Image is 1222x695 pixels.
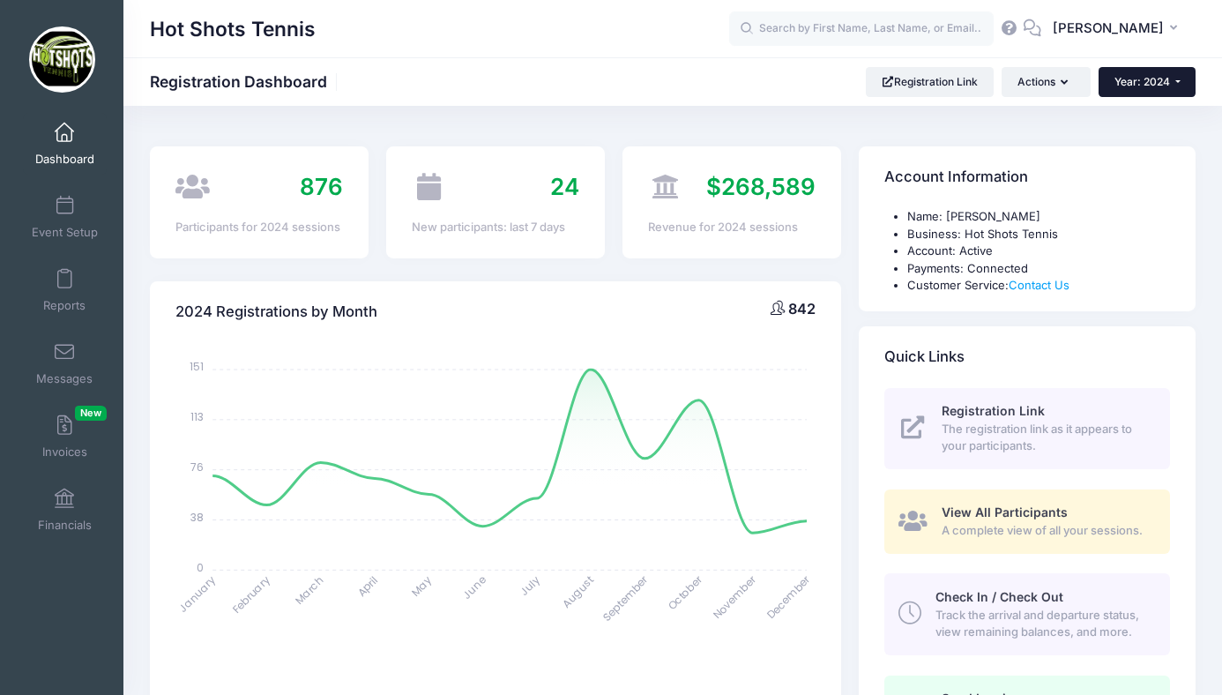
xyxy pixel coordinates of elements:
span: Track the arrival and departure status, view remaining balances, and more. [935,607,1150,641]
a: Registration Link [866,67,994,97]
a: View All Participants A complete view of all your sessions. [884,489,1170,554]
span: 24 [550,173,579,200]
tspan: January [176,572,220,616]
span: Financials [38,518,92,533]
tspan: November [710,572,760,623]
a: Contact Us [1009,278,1069,292]
tspan: 38 [190,510,204,525]
li: Business: Hot Shots Tennis [907,226,1170,243]
button: Actions [1002,67,1090,97]
tspan: February [229,572,272,616]
a: Check In / Check Out Track the arrival and departure status, view remaining balances, and more. [884,573,1170,654]
li: Customer Service: [907,277,1170,295]
a: Messages [23,333,107,394]
span: Dashboard [35,152,94,167]
span: The registration link as it appears to your participants. [942,421,1150,455]
tspan: April [354,572,381,599]
span: [PERSON_NAME] [1053,19,1164,38]
li: Name: [PERSON_NAME] [907,208,1170,226]
span: Reports [43,298,86,313]
tspan: 0 [197,560,204,575]
a: Financials [23,479,107,541]
tspan: May [408,572,435,599]
div: New participants: last 7 days [412,219,579,236]
span: Registration Link [942,403,1045,418]
span: Invoices [42,445,87,460]
tspan: September [600,572,652,624]
h1: Registration Dashboard [150,72,342,91]
a: InvoicesNew [23,406,107,467]
tspan: August [559,572,597,610]
span: Year: 2024 [1114,75,1170,88]
tspan: 113 [190,409,204,424]
span: 876 [300,173,343,200]
tspan: 76 [190,460,204,475]
tspan: December [764,572,814,623]
span: $268,589 [706,173,816,200]
a: Dashboard [23,113,107,175]
h4: Account Information [884,153,1028,203]
button: [PERSON_NAME] [1041,9,1196,49]
tspan: October [665,572,706,614]
li: Payments: Connected [907,260,1170,278]
a: Event Setup [23,186,107,248]
tspan: June [459,572,488,602]
a: Registration Link The registration link as it appears to your participants. [884,388,1170,469]
h4: Quick Links [884,332,965,382]
div: Participants for 2024 sessions [175,219,343,236]
tspan: March [292,572,327,608]
span: Event Setup [32,225,98,240]
span: A complete view of all your sessions. [942,522,1150,540]
img: Hot Shots Tennis [29,26,95,93]
tspan: July [517,572,543,599]
span: Messages [36,371,93,386]
span: New [75,406,107,421]
tspan: 151 [190,359,204,374]
input: Search by First Name, Last Name, or Email... [729,11,994,47]
h4: 2024 Registrations by Month [175,288,377,338]
a: Reports [23,259,107,321]
button: Year: 2024 [1099,67,1196,97]
span: View All Participants [942,504,1068,519]
span: Check In / Check Out [935,589,1063,604]
div: Revenue for 2024 sessions [648,219,816,236]
span: 842 [788,300,816,318]
h1: Hot Shots Tennis [150,9,316,49]
li: Account: Active [907,243,1170,260]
